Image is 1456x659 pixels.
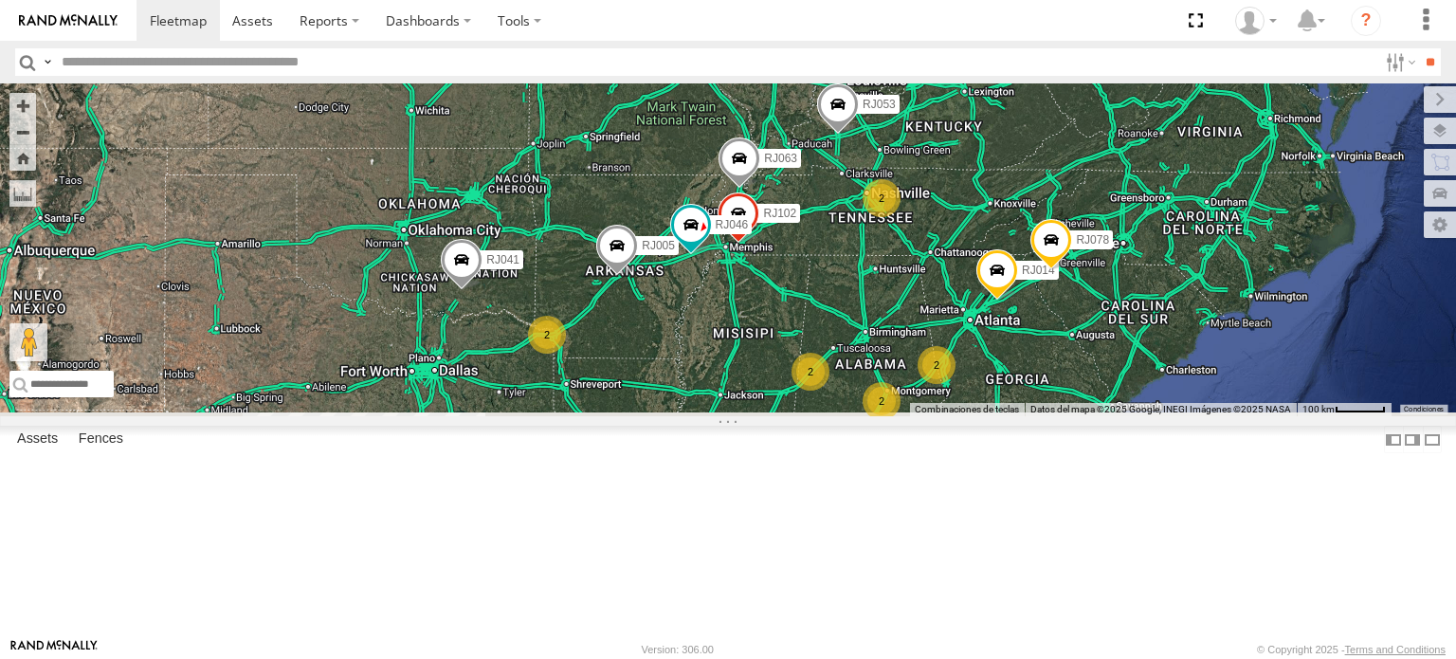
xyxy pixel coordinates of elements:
a: Condiciones (se abre en una nueva pestaña) [1404,406,1444,413]
div: 2 [863,179,901,217]
label: Assets [8,427,67,453]
label: Hide Summary Table [1423,426,1442,453]
span: RJ102 [763,206,796,219]
button: Escala del mapa: 100 km por 50 píxeles [1297,403,1392,416]
div: 2 [792,353,829,391]
button: Zoom Home [9,145,36,171]
span: RJ046 [716,217,749,230]
div: Josue Jimenez [1228,7,1283,35]
label: Dock Summary Table to the Left [1384,426,1403,453]
span: Datos del mapa ©2025 Google, INEGI Imágenes ©2025 NASA [1030,404,1291,414]
span: RJ053 [863,97,896,110]
div: © Copyright 2025 - [1257,644,1446,655]
label: Fences [69,427,133,453]
button: Arrastra el hombrecito naranja al mapa para abrir Street View [9,323,47,361]
img: rand-logo.svg [19,14,118,27]
a: Visit our Website [10,640,98,659]
button: Combinaciones de teclas [915,403,1019,416]
button: Zoom out [9,119,36,145]
label: Map Settings [1424,211,1456,238]
span: RJ005 [642,239,675,252]
span: 100 km [1302,404,1335,414]
div: Version: 306.00 [642,644,714,655]
span: RJ041 [486,253,519,266]
div: 2 [918,346,955,384]
span: RJ063 [764,152,797,165]
label: Measure [9,180,36,207]
label: Search Query [40,48,55,76]
span: RJ078 [1076,232,1109,246]
div: 2 [528,316,566,354]
label: Search Filter Options [1378,48,1419,76]
div: 2 [863,382,901,420]
a: Terms and Conditions [1345,644,1446,655]
i: ? [1351,6,1381,36]
button: Zoom in [9,93,36,119]
span: RJ014 [1022,264,1055,277]
label: Dock Summary Table to the Right [1403,426,1422,453]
